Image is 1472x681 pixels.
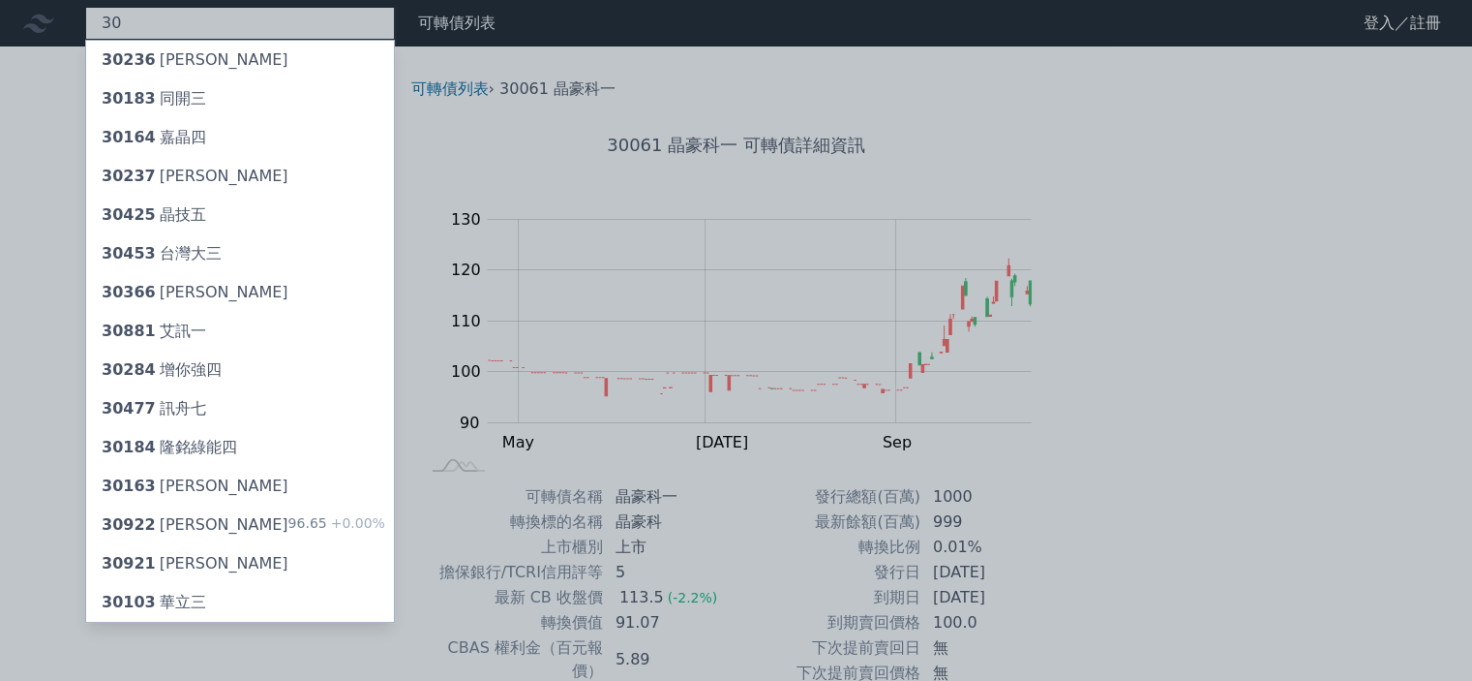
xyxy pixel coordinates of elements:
[102,89,156,108] span: 30183
[102,397,206,420] div: 訊舟七
[102,436,237,459] div: 隆銘綠能四
[86,312,394,351] a: 30881艾訊一
[86,41,394,79] a: 30236[PERSON_NAME]
[102,477,156,495] span: 30163
[102,281,288,304] div: [PERSON_NAME]
[102,50,156,69] span: 30236
[86,157,394,196] a: 30237[PERSON_NAME]
[102,552,288,575] div: [PERSON_NAME]
[86,118,394,157] a: 30164嘉晶四
[102,242,222,265] div: 台灣大三
[102,438,156,456] span: 30184
[86,389,394,428] a: 30477訊舟七
[86,467,394,506] a: 30163[PERSON_NAME]
[86,79,394,118] a: 30183同開三
[102,244,156,263] span: 30453
[86,234,394,273] a: 30453台灣大三
[102,48,288,72] div: [PERSON_NAME]
[102,167,156,185] span: 30237
[86,273,394,312] a: 30366[PERSON_NAME]
[102,87,206,110] div: 同開三
[86,196,394,234] a: 30425晶技五
[102,360,156,379] span: 30284
[102,475,288,498] div: [PERSON_NAME]
[102,203,206,227] div: 晶技五
[327,515,385,531] span: +0.00%
[102,515,156,534] span: 30922
[86,544,394,583] a: 30921[PERSON_NAME]
[102,593,156,611] span: 30103
[102,165,288,188] div: [PERSON_NAME]
[102,128,156,146] span: 30164
[102,322,156,340] span: 30881
[102,283,156,301] span: 30366
[288,513,385,537] div: 96.65
[102,205,156,224] span: 30425
[102,126,206,149] div: 嘉晶四
[102,513,288,537] div: [PERSON_NAME]
[102,591,206,614] div: 華立三
[1375,588,1472,681] iframe: Chat Widget
[102,399,156,418] span: 30477
[102,320,206,343] div: 艾訊一
[1375,588,1472,681] div: 聊天小工具
[86,428,394,467] a: 30184隆銘綠能四
[86,506,394,544] a: 30922[PERSON_NAME] 96.65+0.00%
[102,358,222,382] div: 增你強四
[86,583,394,622] a: 30103華立三
[86,351,394,389] a: 30284增你強四
[102,554,156,573] span: 30921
